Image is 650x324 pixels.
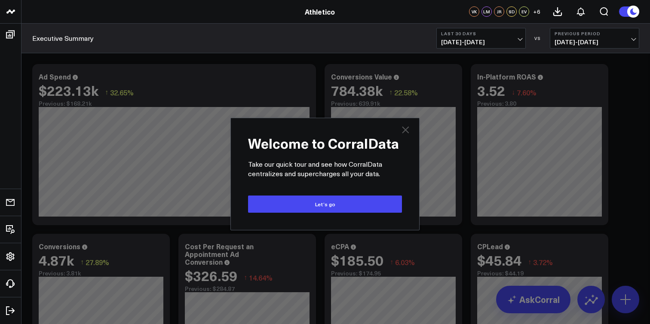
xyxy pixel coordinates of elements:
[305,7,335,16] a: Athletico
[469,6,479,17] div: VK
[531,6,542,17] button: +6
[506,6,517,17] div: SD
[519,6,529,17] div: EV
[441,31,521,36] b: Last 30 Days
[32,34,94,43] a: Executive Summary
[248,196,402,213] button: Let’s go
[248,159,402,178] p: Take our quick tour and see how CorralData centralizes and supercharges all your data.
[555,39,635,46] span: [DATE] - [DATE]
[494,6,504,17] div: JR
[441,39,521,46] span: [DATE] - [DATE]
[530,36,546,41] div: VS
[550,28,639,49] button: Previous Period[DATE]-[DATE]
[533,9,540,15] span: + 6
[481,6,492,17] div: LM
[436,28,526,49] button: Last 30 Days[DATE]-[DATE]
[400,125,411,135] button: Close
[248,135,402,151] h2: Welcome to CorralData
[555,31,635,36] b: Previous Period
